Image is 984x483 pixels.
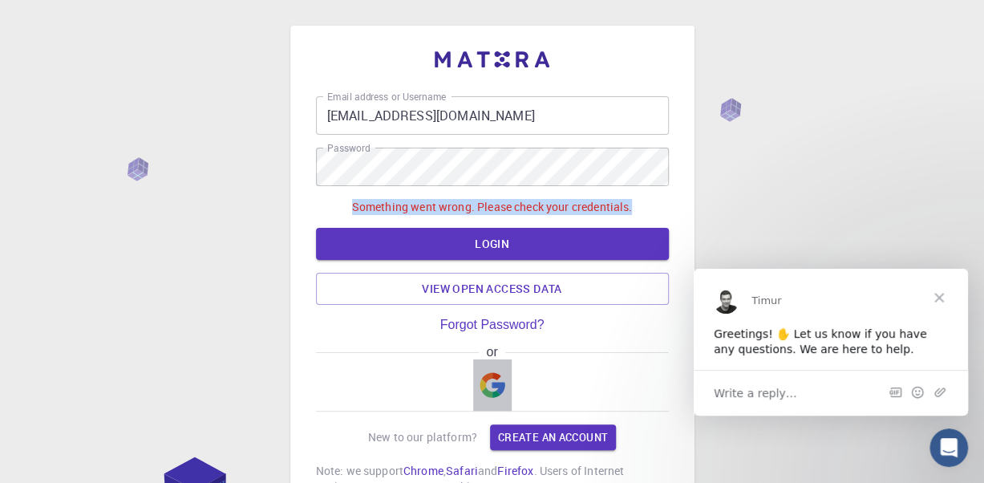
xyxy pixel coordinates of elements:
[480,372,505,398] img: Google
[368,429,477,445] p: New to our platform?
[446,463,478,478] a: Safari
[497,463,533,478] a: Firefox
[490,424,616,450] a: Create an account
[316,273,669,305] a: View open access data
[479,345,505,359] span: or
[352,199,633,215] p: Something went wrong. Please check your credentials.
[327,90,446,103] label: Email address or Username
[316,228,669,260] button: LOGIN
[440,318,545,332] a: Forgot Password?
[327,141,370,155] label: Password
[403,463,443,478] a: Chrome
[929,428,968,467] iframe: Intercom live chat
[694,269,968,416] iframe: Intercom live chat message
